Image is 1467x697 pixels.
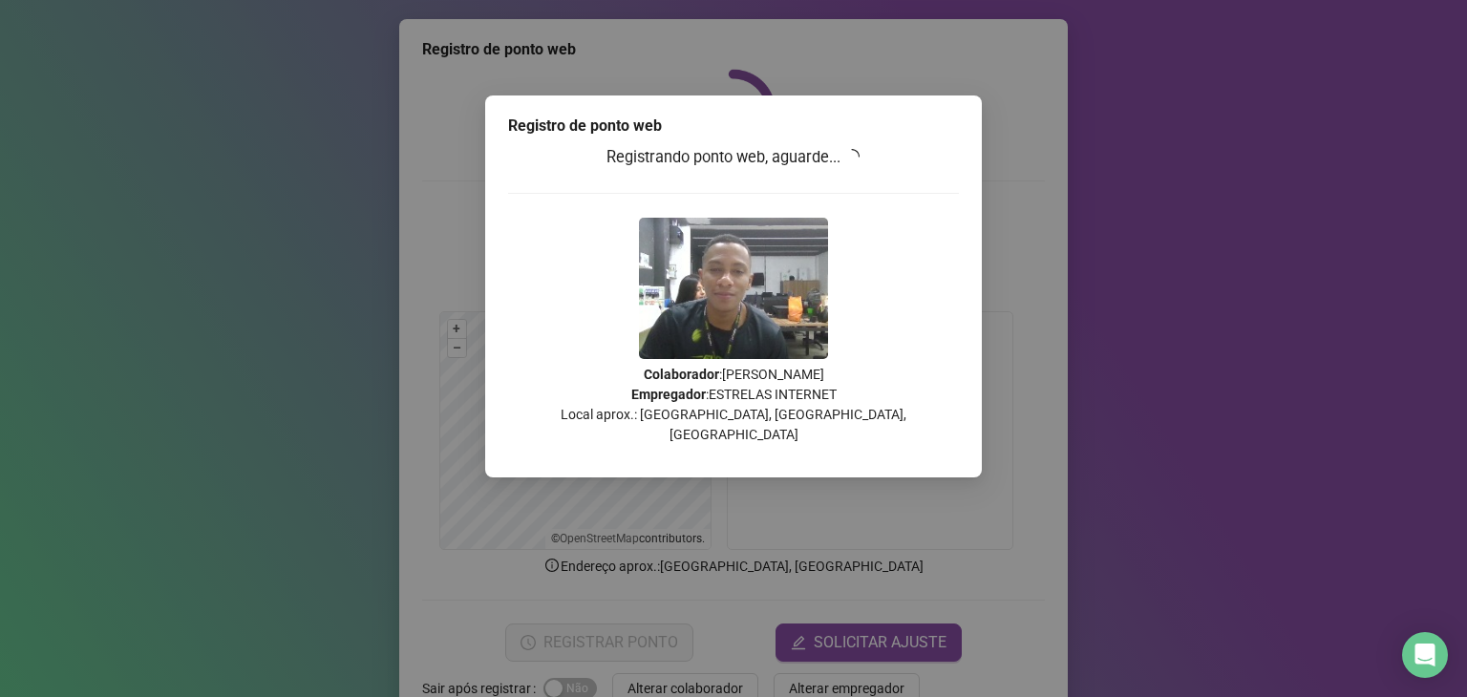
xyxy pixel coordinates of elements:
h3: Registrando ponto web, aguarde... [508,145,959,170]
div: Registro de ponto web [508,115,959,137]
img: 9k= [639,218,828,359]
div: Open Intercom Messenger [1402,632,1448,678]
strong: Colaborador [644,367,719,382]
span: loading [844,149,860,164]
p: : [PERSON_NAME] : ESTRELAS INTERNET Local aprox.: [GEOGRAPHIC_DATA], [GEOGRAPHIC_DATA], [GEOGRAPH... [508,365,959,445]
strong: Empregador [631,387,706,402]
